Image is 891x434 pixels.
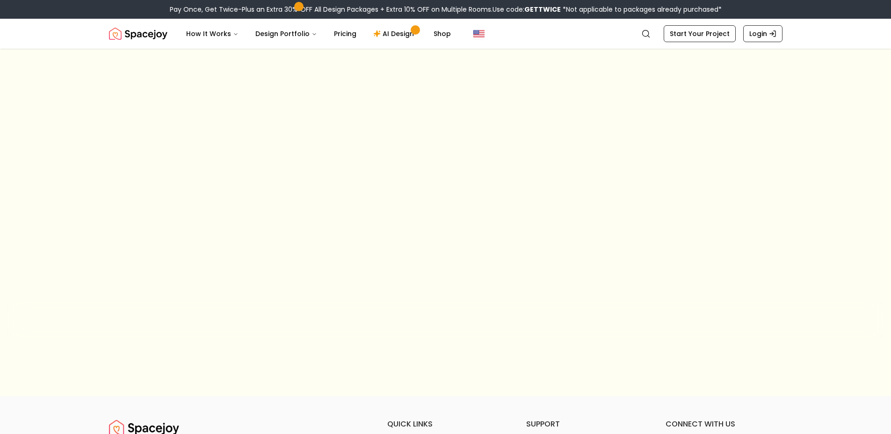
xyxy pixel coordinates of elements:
[526,419,643,430] h6: support
[326,24,364,43] a: Pricing
[109,24,167,43] a: Spacejoy
[366,24,424,43] a: AI Design
[109,24,167,43] img: Spacejoy Logo
[387,419,504,430] h6: quick links
[493,5,561,14] span: Use code:
[170,5,722,14] div: Pay Once, Get Twice-Plus an Extra 30% OFF All Design Packages + Extra 10% OFF on Multiple Rooms.
[248,24,325,43] button: Design Portfolio
[426,24,458,43] a: Shop
[524,5,561,14] b: GETTWICE
[743,25,782,42] a: Login
[179,24,246,43] button: How It Works
[666,419,782,430] h6: connect with us
[179,24,458,43] nav: Main
[664,25,736,42] a: Start Your Project
[109,19,782,49] nav: Global
[561,5,722,14] span: *Not applicable to packages already purchased*
[473,28,485,39] img: United States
